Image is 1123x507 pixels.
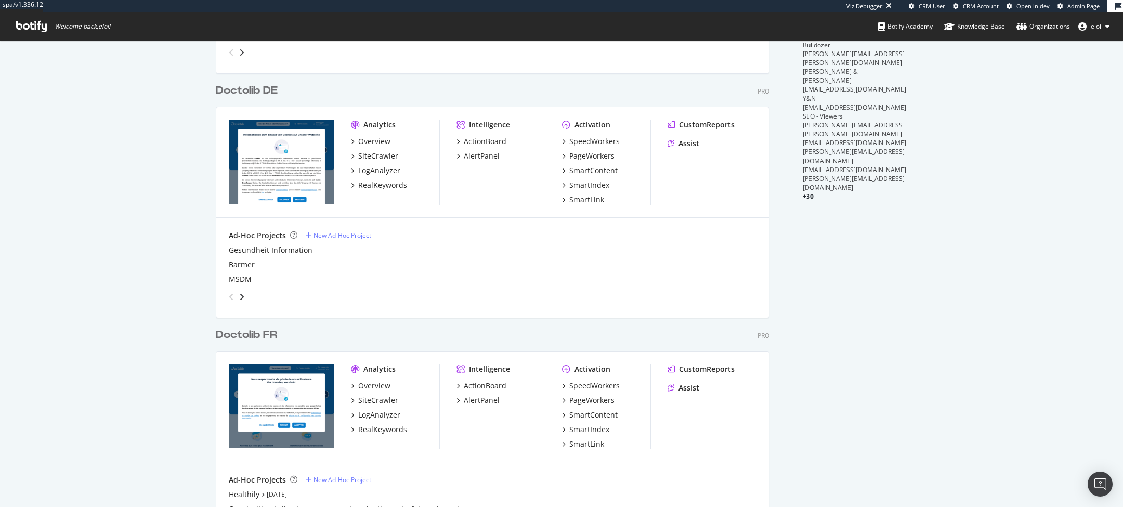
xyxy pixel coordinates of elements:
a: PageWorkers [562,151,615,161]
div: RealKeywords [358,180,407,190]
div: SiteCrawler [358,151,398,161]
a: CustomReports [668,364,735,374]
a: [DATE] [267,490,287,499]
div: Y&N [803,94,907,103]
a: Admin Page [1057,2,1100,10]
a: Assist [668,138,699,149]
span: [EMAIL_ADDRESS][DOMAIN_NAME] [803,138,906,147]
span: CRM User [919,2,945,10]
div: Overview [358,136,390,147]
div: Ad-Hoc Projects [229,230,286,241]
a: SmartLink [562,439,604,449]
div: Analytics [363,120,396,130]
div: CustomReports [679,364,735,374]
div: Gesundheit Information [229,245,312,255]
div: AlertPanel [464,151,500,161]
a: SpeedWorkers [562,136,620,147]
a: AlertPanel [456,151,500,161]
button: eloi [1070,18,1118,35]
a: LogAnalyzer [351,165,400,176]
div: Assist [678,138,699,149]
a: Open in dev [1007,2,1050,10]
span: [PERSON_NAME][EMAIL_ADDRESS][DOMAIN_NAME] [803,147,905,165]
div: Activation [574,364,610,374]
div: CustomReports [679,120,735,130]
a: Doctolib DE [216,83,282,98]
div: Doctolib FR [216,328,277,343]
div: Intelligence [469,364,510,374]
div: Doctolib DE [216,83,278,98]
img: doctolib.de [229,120,334,204]
a: MSDM [229,274,252,284]
a: Healthily [229,489,259,500]
a: SmartContent [562,165,618,176]
span: CRM Account [963,2,999,10]
div: angle-left [225,44,238,61]
span: [EMAIL_ADDRESS][DOMAIN_NAME] [803,103,906,112]
div: RealKeywords [358,424,407,435]
div: Organizations [1016,21,1070,32]
span: [EMAIL_ADDRESS][DOMAIN_NAME] [803,85,906,94]
a: CRM Account [953,2,999,10]
div: Viz Debugger: [846,2,884,10]
div: angle-right [238,292,245,302]
a: Overview [351,136,390,147]
a: Knowledge Base [944,12,1005,41]
div: Analytics [363,364,396,374]
div: Knowledge Base [944,21,1005,32]
a: PageWorkers [562,395,615,406]
a: Barmer [229,259,255,270]
a: SpeedWorkers [562,381,620,391]
div: angle-left [225,289,238,305]
span: [PERSON_NAME][EMAIL_ADDRESS][DOMAIN_NAME] [803,174,905,192]
a: RealKeywords [351,424,407,435]
div: Activation [574,120,610,130]
div: SpeedWorkers [569,381,620,391]
div: New Ad-Hoc Project [314,475,371,484]
a: New Ad-Hoc Project [306,231,371,240]
div: SiteCrawler [358,395,398,406]
span: [PERSON_NAME][EMAIL_ADDRESS][PERSON_NAME][DOMAIN_NAME] [803,121,905,138]
div: SEO - Viewers [803,112,907,121]
div: Assist [678,383,699,393]
div: PageWorkers [569,151,615,161]
div: [PERSON_NAME] & [PERSON_NAME] [803,67,907,85]
div: AlertPanel [464,395,500,406]
a: ActionBoard [456,381,506,391]
span: Welcome back, eloi ! [55,22,110,31]
a: Doctolib FR [216,328,281,343]
a: Assist [668,383,699,393]
div: Bulldozer [803,41,907,49]
div: LogAnalyzer [358,165,400,176]
div: Pro [758,87,769,96]
a: New Ad-Hoc Project [306,475,371,484]
a: AlertPanel [456,395,500,406]
div: SmartIndex [569,180,609,190]
div: Overview [358,381,390,391]
a: SiteCrawler [351,395,398,406]
div: SmartLink [569,439,604,449]
div: Pro [758,331,769,340]
a: Organizations [1016,12,1070,41]
div: New Ad-Hoc Project [314,231,371,240]
span: Admin Page [1067,2,1100,10]
span: eloi [1091,22,1101,31]
div: ActionBoard [464,136,506,147]
span: [EMAIL_ADDRESS][DOMAIN_NAME] [803,165,906,174]
span: [PERSON_NAME][EMAIL_ADDRESS][PERSON_NAME][DOMAIN_NAME] [803,49,905,67]
span: Open in dev [1016,2,1050,10]
div: Open Intercom Messenger [1088,472,1113,497]
a: SiteCrawler [351,151,398,161]
a: SmartContent [562,410,618,420]
div: Ad-Hoc Projects [229,475,286,485]
a: SmartLink [562,194,604,205]
div: SmartIndex [569,424,609,435]
div: Intelligence [469,120,510,130]
a: Overview [351,381,390,391]
div: SmartLink [569,194,604,205]
a: LogAnalyzer [351,410,400,420]
a: CRM User [909,2,945,10]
